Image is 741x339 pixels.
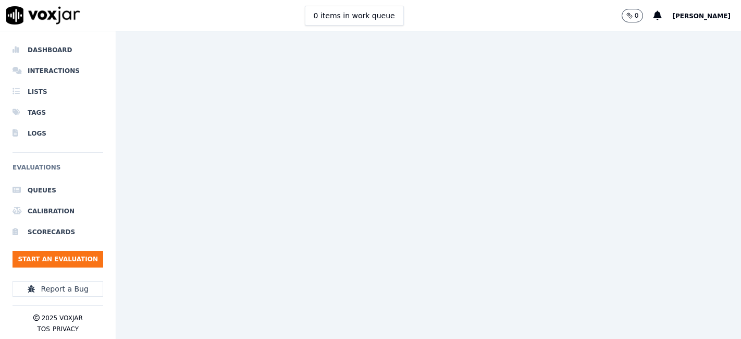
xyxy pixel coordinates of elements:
a: Logs [13,123,103,144]
h6: Evaluations [13,161,103,180]
p: 2025 Voxjar [42,314,83,322]
a: Interactions [13,60,103,81]
button: TOS [37,325,50,333]
button: Report a Bug [13,281,103,297]
span: [PERSON_NAME] [672,13,731,20]
a: Dashboard [13,40,103,60]
a: Queues [13,180,103,201]
button: [PERSON_NAME] [672,9,741,22]
a: Scorecards [13,222,103,243]
button: 0 [622,9,644,22]
a: Calibration [13,201,103,222]
button: Start an Evaluation [13,251,103,268]
a: Lists [13,81,103,102]
button: Privacy [53,325,79,333]
a: Tags [13,102,103,123]
p: 0 [635,11,639,20]
img: voxjar logo [6,6,80,25]
button: 0 items in work queue [305,6,404,26]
